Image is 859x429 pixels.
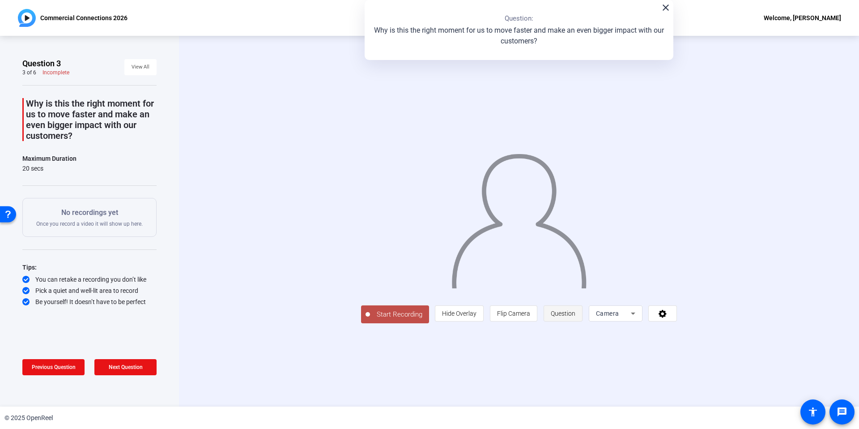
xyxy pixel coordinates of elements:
[22,286,157,295] div: Pick a quiet and well-lit area to record
[22,262,157,273] div: Tips:
[18,9,36,27] img: OpenReel logo
[36,207,143,218] p: No recordings yet
[132,60,149,74] span: View All
[544,305,583,322] button: Question
[435,305,484,322] button: Hide Overlay
[124,59,157,75] button: View All
[22,359,85,375] button: Previous Question
[22,153,77,164] div: Maximum Duration
[596,310,619,317] span: Camera
[32,364,76,370] span: Previous Question
[26,98,157,141] p: Why is this the right moment for us to move faster and make an even bigger impact with our custom...
[109,364,143,370] span: Next Question
[22,58,61,69] span: Question 3
[40,13,128,23] p: Commercial Connections 2026
[22,297,157,306] div: Be yourself! It doesn’t have to be perfect
[22,164,77,173] div: 20 secs
[551,310,575,317] span: Question
[497,310,530,317] span: Flip Camera
[442,310,476,317] span: Hide Overlay
[4,413,53,423] div: © 2025 OpenReel
[808,407,818,417] mat-icon: accessibility
[36,207,143,227] div: Once you record a video it will show up here.
[22,69,36,76] div: 3 of 6
[374,25,664,47] p: Why is this the right moment for us to move faster and make an even bigger impact with our custom...
[451,146,587,288] img: overlay
[837,407,847,417] mat-icon: message
[94,359,157,375] button: Next Question
[505,13,533,24] p: Question:
[660,2,671,13] mat-icon: close
[490,305,537,322] button: Flip Camera
[43,69,69,76] div: Incomplete
[361,305,429,323] button: Start Recording
[370,309,429,320] span: Start Recording
[22,275,157,284] div: You can retake a recording you don’t like
[764,13,841,23] div: Welcome, [PERSON_NAME]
